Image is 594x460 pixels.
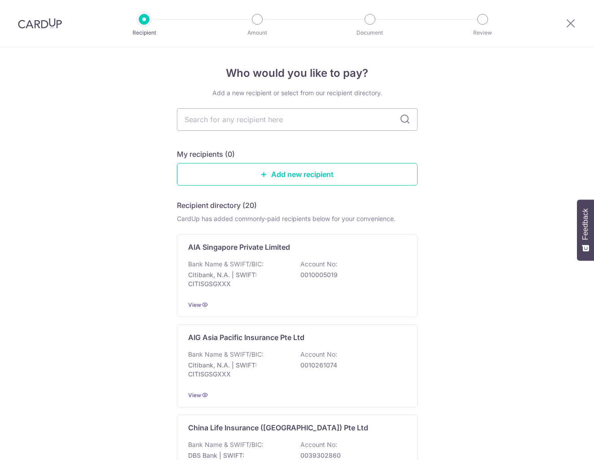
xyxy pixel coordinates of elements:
[188,422,368,433] p: China Life Insurance ([GEOGRAPHIC_DATA]) Pte Ltd
[300,451,401,460] p: 0039302860
[188,332,304,343] p: AIG Asia Pacific Insurance Pte Ltd
[177,214,418,223] div: CardUp has added commonly-paid recipients below for your convenience.
[577,199,594,261] button: Feedback - Show survey
[188,260,264,269] p: Bank Name & SWIFT/BIC:
[300,270,401,279] p: 0010005019
[177,65,418,81] h4: Who would you like to pay?
[581,208,590,240] span: Feedback
[177,163,418,186] a: Add new recipient
[177,149,235,159] h5: My recipients (0)
[300,440,337,449] p: Account No:
[337,28,403,37] p: Document
[188,301,201,308] a: View
[188,270,289,288] p: Citibank, N.A. | SWIFT: CITISGSGXXX
[300,350,337,359] p: Account No:
[18,18,62,29] img: CardUp
[188,392,201,398] a: View
[111,28,177,37] p: Recipient
[224,28,290,37] p: Amount
[188,440,264,449] p: Bank Name & SWIFT/BIC:
[300,260,337,269] p: Account No:
[177,108,418,131] input: Search for any recipient here
[188,361,289,379] p: Citibank, N.A. | SWIFT: CITISGSGXXX
[177,88,418,97] div: Add a new recipient or select from our recipient directory.
[177,200,257,211] h5: Recipient directory (20)
[449,28,516,37] p: Review
[300,361,401,370] p: 0010261074
[188,242,290,252] p: AIA Singapore Private Limited
[188,350,264,359] p: Bank Name & SWIFT/BIC:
